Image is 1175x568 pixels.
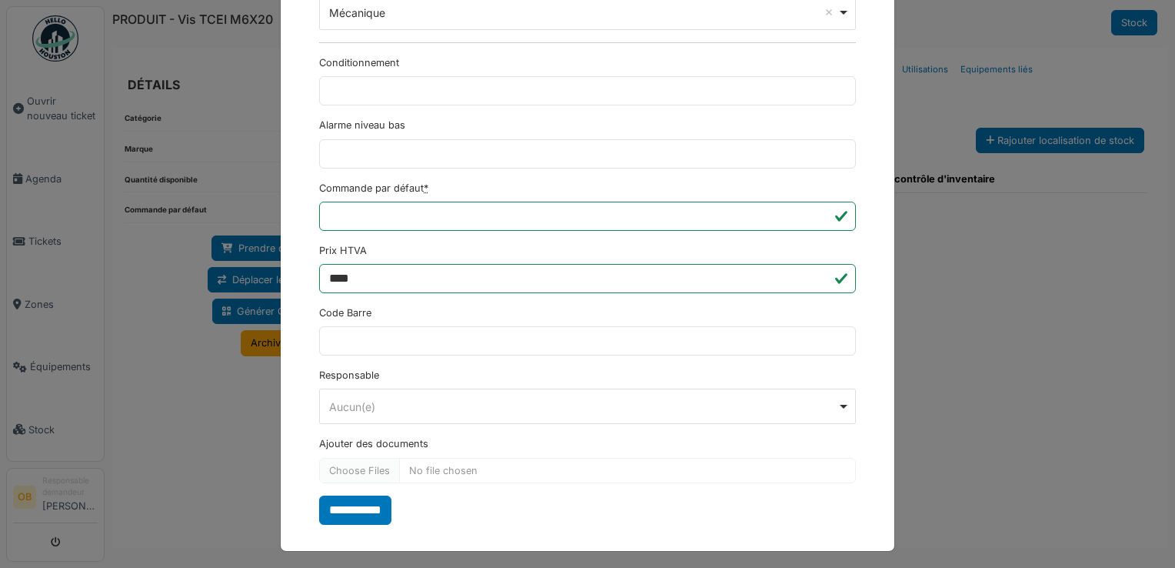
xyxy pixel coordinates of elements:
[319,118,405,132] label: Alarme niveau bas
[319,436,428,451] label: Ajouter des documents
[329,5,837,21] div: Mécanique
[329,399,837,415] div: Aucun(e)
[319,368,379,383] label: Responsable
[319,181,428,195] label: Commande par défaut
[319,55,399,70] label: Conditionnement
[424,182,428,194] abbr: Requis
[821,5,837,20] button: Remove item: '630'
[319,243,367,258] label: Prix HTVA
[319,306,371,320] label: Code Barre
